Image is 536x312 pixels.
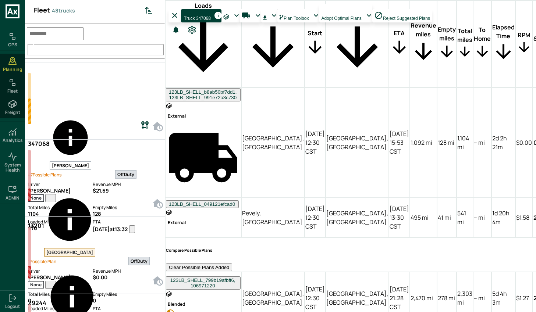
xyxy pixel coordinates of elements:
[438,25,456,62] span: Empty miles
[390,204,409,231] div: [DATE] 13:30 CST
[169,95,237,100] span: 123LB_SHELL_991e72a3c730
[473,88,491,198] td: -- mi
[166,263,232,271] button: Clear Possible Plans Added
[390,285,409,311] div: [DATE] 21:28 CST
[166,276,241,290] button: 123LB_SHELL_799b19afbff6,106971220
[242,88,304,198] td: [GEOGRAPHIC_DATA], [GEOGRAPHIC_DATA]
[474,26,491,62] span: To Home
[188,25,196,34] svg: Preferences
[166,200,239,208] button: 123LB_SHELL_049121efcad0
[437,198,456,237] td: 41 mi
[261,9,277,22] button: Download
[152,271,165,287] button: No hometime scheduled
[170,277,235,283] span: 123LB_SHELL_799b19afbff6 ,
[166,1,241,86] span: Loads
[152,117,165,133] button: No hometime scheduled
[52,7,75,15] span: trucks
[473,198,491,237] td: -- mi
[305,129,325,156] div: [DATE] 12:30 CST
[185,22,199,37] button: Preferences
[305,285,325,311] div: [DATE] 12:30 CST
[191,283,215,288] span: 106971220
[166,121,241,197] div: Actual assignment
[221,9,240,22] button: Loads
[6,196,19,201] h6: ADMIN
[326,198,388,237] td: [GEOGRAPHIC_DATA], [GEOGRAPHIC_DATA]
[390,29,409,59] span: ETA
[457,27,472,61] span: Total miles
[326,88,388,198] td: [GEOGRAPHIC_DATA], [GEOGRAPHIC_DATA]
[5,110,20,115] span: Freight
[152,194,165,210] button: No hometime scheduled
[166,88,241,101] button: 123LB_SHELL_b8ab50bf7dd1,123LB_SHELL_991e72a3c730
[1,162,24,173] span: System Health
[3,67,22,72] span: Planning
[516,31,532,57] span: RPM
[492,23,515,65] span: Elapsed Time
[240,9,261,22] button: Run Plan Loads
[372,9,432,22] button: Reject Suggested Plans
[410,198,437,237] td: 495 mi
[7,89,18,94] span: Fleet
[169,89,237,95] span: 123LB_SHELL_b8ab50bf7dd1 ,
[181,9,221,22] button: Truck 347068
[138,118,152,132] button: View Current Plan
[492,88,515,198] td: 2d 2h 21m
[411,21,436,66] span: Revenue miles
[166,227,241,236] div: Optimal assignment
[516,198,532,237] td: $1.58
[242,8,304,80] span: Origin
[277,9,320,22] button: Plan Toolbox
[516,88,532,198] td: $0.00
[3,138,23,143] h6: Analytics
[305,204,325,231] div: [DATE] 12:30 CST
[141,3,156,18] button: Sorted by: PTA Ascending
[390,129,409,156] div: [DATE] 15:53 CST
[457,198,473,237] td: 541 mi
[410,88,437,198] td: 1,092 mi
[166,301,187,307] span: Blended
[8,42,17,47] h6: OPS
[319,4,372,22] button: Adopt Optimal Plans
[242,198,304,237] td: Pevely, [GEOGRAPHIC_DATA]
[166,112,188,119] span: External
[5,304,20,309] span: Logout
[457,88,473,198] td: 1,104 mi
[437,88,456,198] td: 128 mi
[166,219,188,226] span: External
[52,7,58,14] span: 48
[284,16,309,21] span: Plan Toolbox
[169,201,235,207] span: 123LB_SHELL_049121efcad0
[492,198,515,237] td: 1d 20h 4m
[34,6,139,15] div: Fleet
[321,16,361,21] span: Adopt Optimal Plans
[326,8,388,80] span: Destination
[305,29,325,59] span: Start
